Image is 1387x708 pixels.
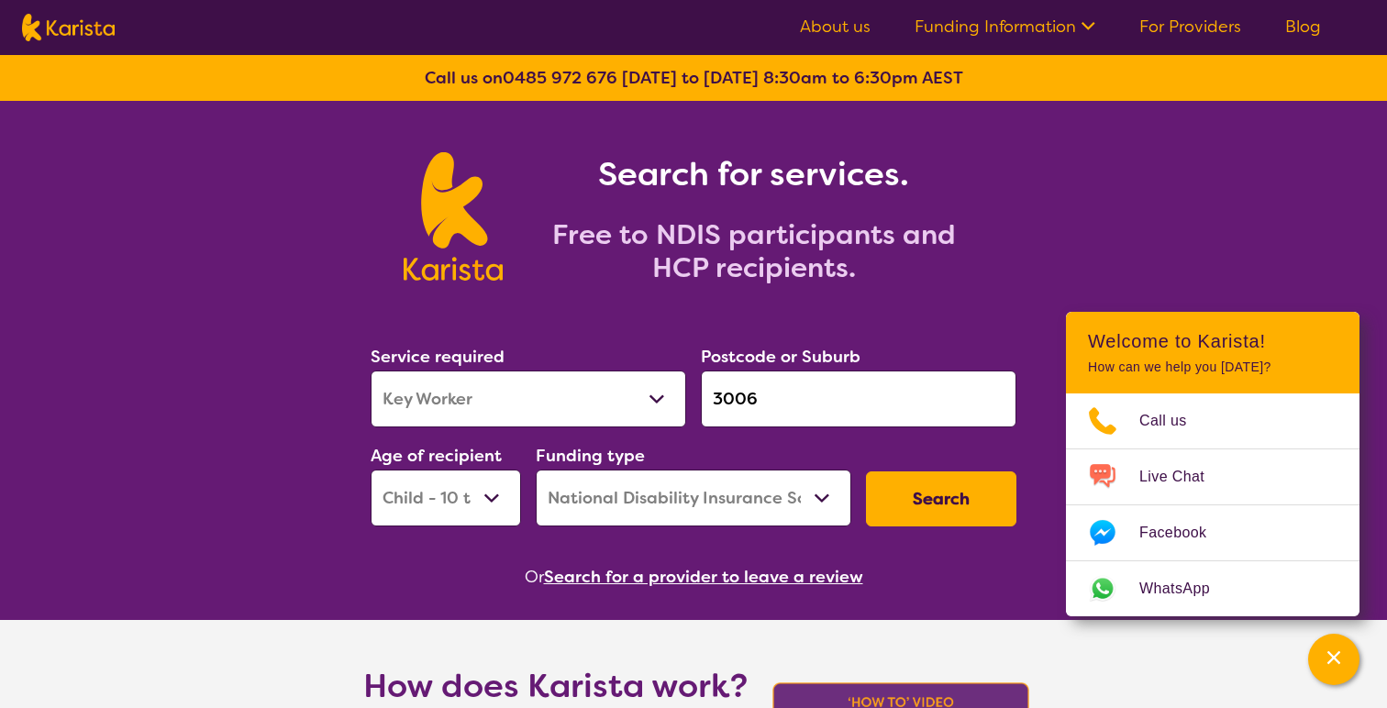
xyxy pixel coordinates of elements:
label: Service required [371,346,505,368]
p: How can we help you [DATE]? [1088,360,1337,375]
img: Karista logo [404,152,502,281]
a: Blog [1285,16,1321,38]
a: For Providers [1139,16,1241,38]
span: Or [525,563,544,591]
a: Web link opens in a new tab. [1066,561,1359,616]
span: Call us [1139,407,1209,435]
span: WhatsApp [1139,575,1232,603]
span: Facebook [1139,519,1228,547]
a: 0485 972 676 [503,67,617,89]
label: Postcode or Suburb [701,346,860,368]
div: Channel Menu [1066,312,1359,616]
button: Channel Menu [1308,634,1359,685]
label: Age of recipient [371,445,502,467]
h1: How does Karista work? [363,664,749,708]
b: Call us on [DATE] to [DATE] 8:30am to 6:30pm AEST [425,67,963,89]
span: Live Chat [1139,463,1226,491]
a: Funding Information [915,16,1095,38]
button: Search for a provider to leave a review [544,563,863,591]
h2: Welcome to Karista! [1088,330,1337,352]
label: Funding type [536,445,645,467]
button: Search [866,471,1016,526]
input: Type [701,371,1016,427]
a: About us [800,16,871,38]
h1: Search for services. [525,152,983,196]
img: Karista logo [22,14,115,41]
h2: Free to NDIS participants and HCP recipients. [525,218,983,284]
ul: Choose channel [1066,393,1359,616]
